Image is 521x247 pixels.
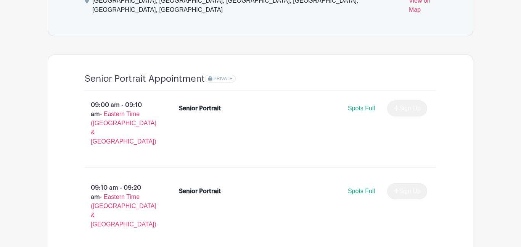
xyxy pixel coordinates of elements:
[179,104,221,113] div: Senior Portrait
[179,187,221,196] div: Senior Portrait
[72,97,167,149] p: 09:00 am - 09:10 am
[91,194,156,228] span: - Eastern Time ([GEOGRAPHIC_DATA] & [GEOGRAPHIC_DATA])
[85,73,205,84] h4: Senior Portrait Appointment
[91,111,156,145] span: - Eastern Time ([GEOGRAPHIC_DATA] & [GEOGRAPHIC_DATA])
[72,180,167,232] p: 09:10 am - 09:20 am
[348,188,375,194] span: Spots Full
[348,105,375,111] span: Spots Full
[214,76,233,81] span: PRIVATE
